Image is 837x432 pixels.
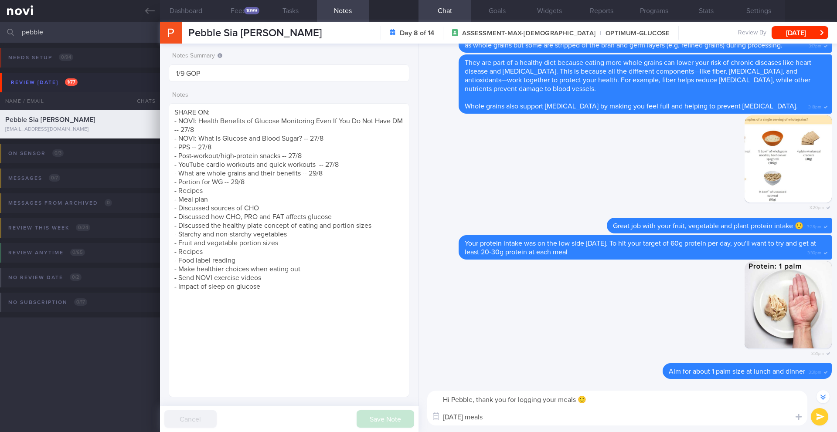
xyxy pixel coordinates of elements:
strong: Day 8 of 14 [400,29,434,37]
div: Messages [6,172,62,184]
span: Pebble Sia [PERSON_NAME] [188,28,322,38]
div: [EMAIL_ADDRESS][DOMAIN_NAME] [5,126,155,133]
span: 0 / 24 [76,224,90,231]
span: 3:30pm [807,248,821,256]
label: Notes Summary [172,52,406,60]
div: Review this week [6,222,92,234]
div: On sensor [6,148,66,159]
span: 0 / 17 [74,298,87,306]
div: Chats [125,92,160,110]
span: ASSESSMENT-MAX-[DEMOGRAPHIC_DATA] [462,29,595,38]
button: [DATE] [772,26,828,39]
div: No review date [6,272,84,283]
div: 1099 [244,7,259,14]
span: 1 / 77 [65,78,78,86]
span: 0 / 7 [49,174,60,182]
span: Your protein intake was on the low side [DATE]. To hit your target of 60g protein per day, you'll... [465,240,816,256]
span: 3:31pm [809,367,821,375]
span: They are part of a healthy diet because eating more whole grains can lower your risk of chronic d... [465,59,811,92]
span: 0 / 65 [70,249,85,256]
label: Notes [172,91,406,99]
img: Photo by Angena [745,115,832,202]
span: 0 / 2 [70,273,82,281]
div: No subscription [6,297,89,308]
span: 3:28pm [807,222,821,230]
span: 3:17pm [809,41,821,49]
div: Messages from Archived [6,197,114,209]
span: 0 / 94 [59,54,73,61]
span: 3:31pm [811,348,824,357]
div: Review anytime [6,247,87,259]
span: Pebble Sia [PERSON_NAME] [5,116,95,123]
span: OPTIMUM-GLUCOSE [595,29,670,38]
span: Whole grains also support [MEDICAL_DATA] by making you feel full and helping to prevent [MEDICAL_... [465,103,798,110]
span: 3:20pm [810,202,824,211]
div: Review [DATE] [9,77,80,88]
span: 0 [105,199,112,206]
span: Review By [738,29,766,37]
span: Aim for about 1 palm size at lunch and dinner [669,368,805,375]
span: 0 / 3 [52,149,64,157]
img: Photo by Angena [745,261,832,348]
div: Needs setup [6,52,75,64]
span: Great job with your fruit, vegetable and plant protein intake 🙂 [613,223,803,229]
span: 3:18pm [808,102,821,110]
